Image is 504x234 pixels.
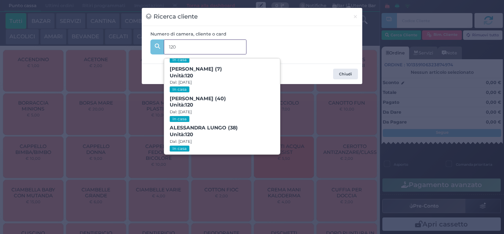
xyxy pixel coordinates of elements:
[348,8,362,26] button: Chiudi
[170,146,189,152] small: In casa
[170,57,189,63] small: In casa
[170,73,193,79] span: Unità:
[170,109,192,114] small: Dal: [DATE]
[170,95,226,108] b: [PERSON_NAME] (40)
[185,73,193,79] strong: 120
[170,131,193,138] span: Unità:
[170,66,222,79] b: [PERSON_NAME] (7)
[164,39,246,54] input: Es. 'Mario Rossi', '220' o '108123234234'
[170,102,193,109] span: Unità:
[150,31,226,37] label: Numero di camera, cliente o card
[185,131,193,137] strong: 120
[353,12,358,21] span: ×
[170,125,238,137] b: ALESSANDRA LUNGO (38)
[170,116,189,122] small: In casa
[170,86,189,92] small: In casa
[146,12,198,21] h3: Ricerca cliente
[333,69,358,80] button: Chiudi
[170,139,192,144] small: Dal: [DATE]
[185,102,193,108] strong: 120
[170,80,192,85] small: Dal: [DATE]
